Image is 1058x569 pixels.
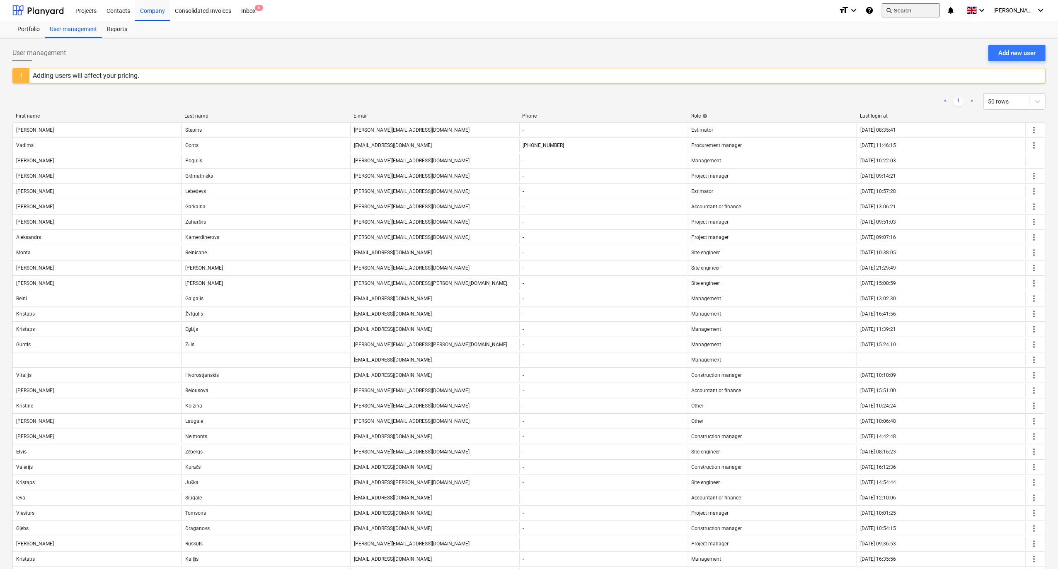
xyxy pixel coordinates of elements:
div: - [523,495,524,501]
div: [PERSON_NAME][EMAIL_ADDRESS][DOMAIN_NAME] [354,388,470,393]
div: - [523,342,524,347]
div: - [523,526,524,531]
div: Kristine [16,403,33,409]
i: Knowledge base [865,5,874,15]
div: [DATE] 09:36:53 [860,541,896,547]
span: Other [692,403,704,409]
div: - [523,173,524,179]
span: more_vert [1029,508,1039,518]
div: [EMAIL_ADDRESS][PERSON_NAME][DOMAIN_NAME] [354,480,470,485]
div: - [523,280,524,286]
div: Kristaps [16,556,35,562]
span: Construction manager [692,526,742,531]
div: Monta [16,250,31,256]
div: Pogulis [185,158,202,164]
div: Kamerdinerovs [185,234,219,240]
div: [DATE] 10:38:05 [860,250,896,256]
div: Neimonts [185,434,207,439]
div: Adding users will affect your pricing. [33,72,139,80]
div: - [523,541,524,547]
span: Project manager [692,541,729,547]
div: Belousova [185,388,208,393]
div: [PERSON_NAME] [16,388,54,393]
span: more_vert [1029,477,1039,487]
div: [DATE] 16:12:36 [860,464,896,470]
div: [EMAIL_ADDRESS][DOMAIN_NAME] [354,250,432,256]
div: [DATE] 15:24:10 [860,342,896,347]
span: more_vert [1029,324,1039,334]
span: more_vert [1029,217,1039,227]
span: more_vert [1029,386,1039,395]
div: Gonts [185,142,199,148]
span: more_vert [1029,309,1039,319]
div: [EMAIL_ADDRESS][DOMAIN_NAME] [354,556,432,562]
span: more_vert [1029,340,1039,350]
div: [PERSON_NAME] [185,280,223,286]
div: - [523,510,524,516]
div: Zaharāns [185,219,206,225]
div: - [523,357,524,363]
div: [PERSON_NAME] [16,188,54,194]
div: - [523,311,524,317]
span: Project manager [692,510,729,516]
div: E-mail [353,113,516,119]
div: Elvis [16,449,27,455]
div: [EMAIL_ADDRESS][DOMAIN_NAME] [354,434,432,439]
span: more_vert [1029,493,1039,503]
span: Management [692,357,721,363]
span: Project manager [692,234,729,240]
span: more_vert [1029,432,1039,441]
div: Siugale [185,495,202,501]
i: keyboard_arrow_down [849,5,859,15]
div: [EMAIL_ADDRESS][DOMAIN_NAME] [354,464,432,470]
div: [DATE] 13:06:21 [860,204,896,210]
span: Procurement manager [692,142,742,148]
span: more_vert [1029,232,1039,242]
i: format_size [839,5,849,15]
a: User management [45,21,102,38]
div: [PERSON_NAME] [16,158,54,164]
div: Last login at [860,113,1023,119]
div: [DATE] 10:24:24 [860,403,896,409]
span: more_vert [1029,294,1039,304]
a: Page 1 is your current page [954,96,964,106]
span: more_vert [1029,416,1039,426]
span: Management [692,342,721,347]
div: Lebedevs [185,188,206,194]
div: - [523,388,524,393]
span: Estimator [692,188,714,194]
div: [DATE] 09:51:03 [860,219,896,225]
div: Valerijs [16,464,33,470]
span: more_vert [1029,355,1039,365]
div: Add new user [998,48,1036,58]
div: - [523,403,524,409]
div: - [523,296,524,301]
div: - [523,556,524,562]
div: [DATE] 12:10:06 [860,495,896,501]
div: Kristaps [16,311,35,317]
a: Reports [102,21,132,38]
span: Construction manager [692,464,742,470]
div: [PERSON_NAME] [16,127,54,133]
div: Kalējs [185,556,199,562]
iframe: Chat Widget [1017,529,1058,569]
div: [DATE] 10:01:25 [860,510,896,516]
span: more_vert [1029,263,1039,273]
span: Accountant or finance [692,388,741,393]
div: [PERSON_NAME] [16,219,54,225]
div: Kuračs [185,464,201,470]
div: [DATE] 11:46:15 [860,142,896,148]
span: Construction manager [692,434,742,439]
a: Portfolio [12,21,45,38]
div: Gļebs [16,526,29,532]
div: Eglājs [185,326,198,333]
div: - [523,434,524,439]
div: - [523,127,524,133]
div: [DATE] 13:02:30 [860,296,896,301]
span: Other [692,418,704,424]
span: 6 [255,5,263,11]
div: - [523,158,524,164]
div: - [523,219,524,225]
